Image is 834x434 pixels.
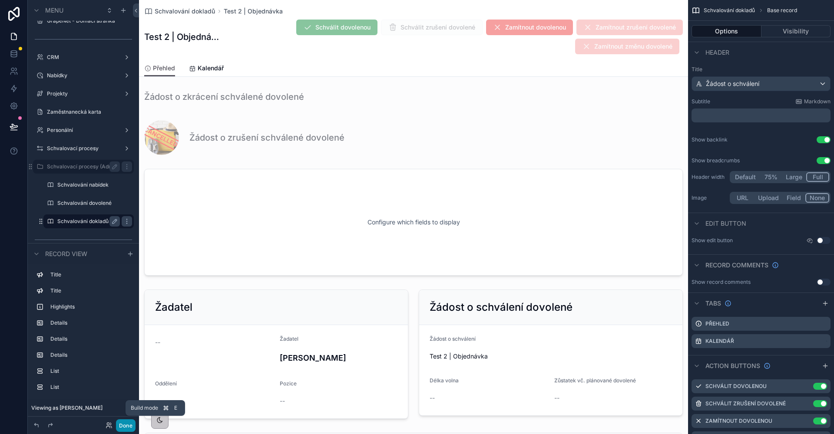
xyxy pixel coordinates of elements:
label: Schvalování nabídek [57,181,132,188]
label: Zaměstnanecká karta [47,108,132,115]
button: Visibility [761,25,831,37]
span: Markdown [804,98,831,105]
a: Přehled [144,60,175,77]
span: Base record [767,7,797,14]
button: Options [692,25,761,37]
label: Přehled [705,320,729,327]
label: Details [50,352,130,358]
a: Kalendář [189,60,224,78]
button: 75% [760,172,782,182]
label: GrapeNet - Domací stránka [47,17,132,24]
span: Header [705,48,729,57]
label: Schválit dovolenou [705,383,767,390]
label: Details [50,319,130,326]
button: Field [783,193,806,203]
label: Kalendář [705,338,734,345]
label: CRM [47,54,120,61]
button: Žádost o schválení [692,76,831,91]
div: scrollable content [28,264,139,403]
label: Personální [47,127,120,134]
label: Title [50,287,130,294]
label: Schvalovací procesy [47,145,120,152]
label: Schvalovací procesy (Admin only - dev) [47,163,120,170]
label: List [50,368,130,375]
label: Title [692,66,831,73]
button: Done [116,419,136,432]
span: Schvalování dokladů [704,7,755,14]
span: Viewing as [PERSON_NAME] [31,404,103,411]
span: Action buttons [705,362,760,370]
span: Record view [45,250,87,258]
label: Highlights [50,303,130,310]
div: Show breadcrumbs [692,157,740,164]
label: Header width [692,174,726,181]
button: Full [806,172,829,182]
span: Žádost o schválení [706,79,759,88]
a: Schvalování dokladů [144,7,215,16]
label: Show edit button [692,237,733,244]
label: Title [50,271,130,278]
h1: Test 2 | Objednávka [144,31,219,43]
a: Markdown [795,98,831,105]
button: URL [731,193,754,203]
label: Zamítnout dovolenou [705,418,772,424]
a: Test 2 | Objednávka [224,7,283,16]
label: Details [50,335,130,342]
label: List [50,384,130,391]
span: Record comments [705,261,768,270]
label: Subtitle [692,98,710,105]
label: Nabídky [47,72,120,79]
div: Show backlink [692,136,728,143]
label: Schválit zrušení dovolené [705,400,786,407]
span: Přehled [153,64,175,72]
button: Default [731,172,760,182]
div: Show record comments [692,279,751,286]
label: Schvalování dovolené [57,200,132,207]
span: Menu [45,6,63,15]
button: Upload [754,193,783,203]
div: scrollable content [692,108,831,122]
span: Tabs [705,299,721,308]
span: E [172,404,179,411]
button: Large [782,172,806,182]
span: Kalendář [198,64,224,72]
label: Schvalování dokladů [57,218,116,225]
label: Projekty [47,90,120,97]
button: None [805,193,829,203]
span: Schvalování dokladů [155,7,215,16]
span: Build mode [131,404,158,411]
label: Image [692,194,726,201]
span: Edit button [705,219,746,228]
